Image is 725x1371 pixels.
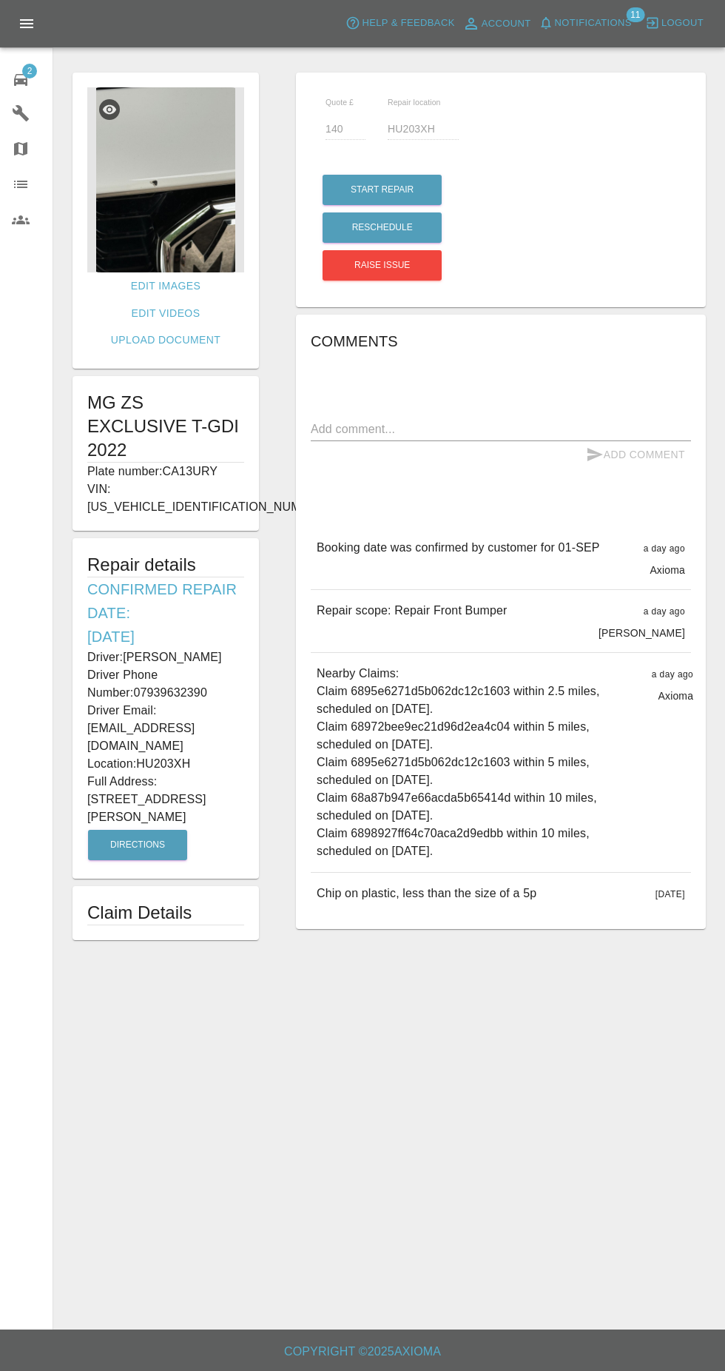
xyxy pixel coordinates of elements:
p: Axioma [658,688,694,703]
span: 11 [626,7,644,22]
span: Quote £ [326,98,354,107]
h1: MG ZS EXCLUSIVE T-GDI 2022 [87,391,244,462]
p: Booking date was confirmed by customer for 01-SEP [317,539,600,557]
a: Account [459,12,535,36]
h6: Copyright © 2025 Axioma [12,1341,713,1362]
p: Axioma [650,563,685,577]
p: Full Address: [STREET_ADDRESS][PERSON_NAME] [87,773,244,826]
span: Logout [661,15,704,32]
span: Account [482,16,531,33]
span: [DATE] [655,889,685,899]
p: Plate number: CA13URY [87,463,244,480]
a: Upload Document [105,326,226,354]
button: Open drawer [9,6,44,41]
h6: Comments [311,329,691,353]
p: Driver Email: [EMAIL_ADDRESS][DOMAIN_NAME] [87,702,244,755]
h1: Claim Details [87,901,244,925]
p: [PERSON_NAME] [598,626,685,640]
span: Notifications [555,15,632,32]
p: Repair scope: Repair Front Bumper [317,602,507,620]
button: Help & Feedback [342,12,458,35]
button: Logout [641,12,707,35]
p: Driver Phone Number: 07939632390 [87,666,244,702]
p: Location: HU203XH [87,755,244,773]
button: Reschedule [323,212,442,243]
p: VIN: [US_VEHICLE_IDENTIFICATION_NUMBER] [87,480,244,516]
button: Start Repair [323,175,442,205]
span: a day ago [644,543,685,554]
button: Notifications [535,12,635,35]
h5: Repair details [87,553,244,577]
a: Edit Images [125,272,206,300]
span: 2 [22,64,37,78]
img: a98d0f96-e1f3-4513-be02-4dda51a3da79 [87,87,244,272]
h6: Confirmed Repair Date: [DATE] [87,577,244,648]
span: a day ago [652,669,693,680]
button: Raise issue [323,250,442,281]
button: Directions [88,830,187,860]
p: Chip on plastic, less than the size of a 5p [317,885,536,902]
p: Driver: [PERSON_NAME] [87,648,244,666]
span: Help & Feedback [362,15,454,32]
p: Nearby Claims: Claim 6895e6271d5b062dc12c1603 within 2.5 miles, scheduled on [DATE]. Claim 68972b... [317,665,640,860]
span: a day ago [644,606,685,617]
a: Edit Videos [126,300,206,327]
span: Repair location [388,98,441,107]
